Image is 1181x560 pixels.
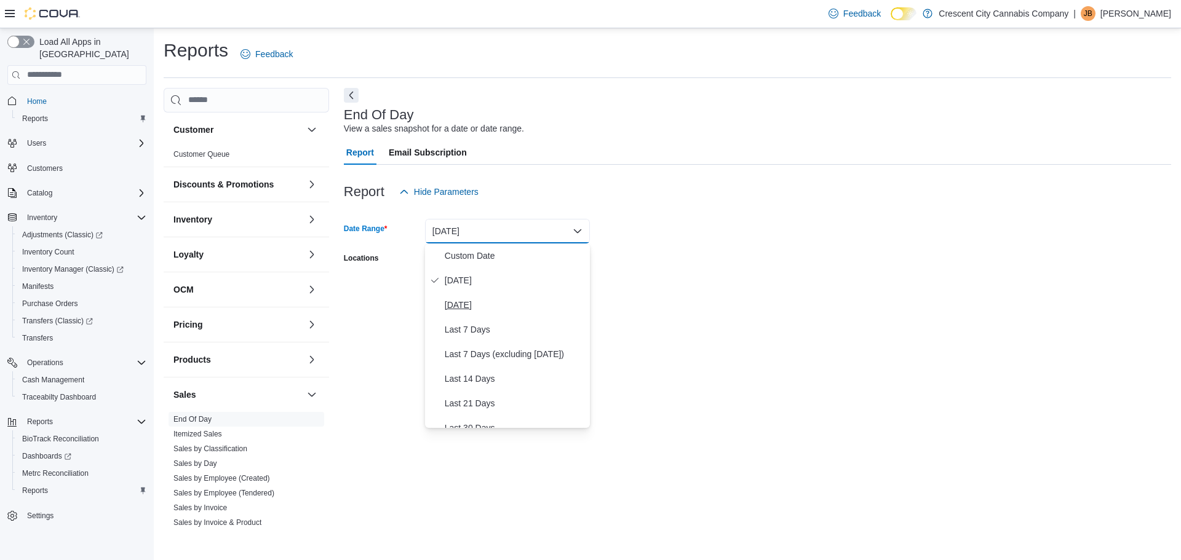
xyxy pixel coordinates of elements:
span: Sales by Employee (Tendered) [173,488,274,498]
h3: Customer [173,124,213,136]
button: Users [2,135,151,152]
button: Manifests [12,278,151,295]
button: Reports [12,482,151,499]
a: Settings [22,508,58,523]
button: Customer [173,124,302,136]
span: Metrc Reconciliation [22,468,89,478]
p: | [1073,6,1076,21]
span: Last 7 Days (excluding [DATE]) [445,347,585,361]
a: Sales by Employee (Tendered) [173,489,274,497]
h1: Reports [164,38,228,63]
a: Traceabilty Dashboard [17,390,101,404]
button: Inventory [2,209,151,226]
span: Dashboards [17,449,146,463]
a: Sales by Employee (Created) [173,474,270,483]
span: Reports [27,417,53,427]
p: [PERSON_NAME] [1100,6,1171,21]
button: Next [344,88,359,103]
a: Customer Queue [173,150,229,159]
a: Feedback [824,1,886,26]
span: Reports [22,114,48,124]
a: Transfers [17,331,58,345]
a: Transfers (Classic) [17,314,98,328]
button: Traceabilty Dashboard [12,388,151,406]
span: Feedback [843,7,881,20]
a: Inventory Count [17,245,79,259]
span: Settings [27,511,54,521]
div: Jacquelyn Beehner [1081,6,1096,21]
span: Users [22,136,146,151]
a: Cash Management [17,373,89,387]
button: Users [22,136,51,151]
button: Products [304,352,319,367]
span: Inventory Manager (Classic) [17,262,146,277]
a: Home [22,94,52,109]
span: Metrc Reconciliation [17,466,146,481]
span: Email Subscription [389,140,467,165]
span: Sales by Employee (Created) [173,473,270,483]
button: Cash Management [12,371,151,388]
span: Operations [27,358,63,368]
button: Discounts & Promotions [304,177,319,192]
button: Metrc Reconciliation [12,465,151,482]
a: Dashboards [12,448,151,465]
span: Feedback [255,48,293,60]
span: Last 30 Days [445,420,585,435]
button: Home [2,92,151,110]
button: Inventory Count [12,243,151,261]
span: [DATE] [445,298,585,312]
span: Manifests [17,279,146,294]
button: Purchase Orders [12,295,151,312]
div: View a sales snapshot for a date or date range. [344,122,524,135]
h3: Report [344,184,384,199]
span: Load All Apps in [GEOGRAPHIC_DATA] [34,36,146,60]
span: Cash Management [22,375,84,385]
span: Dark Mode [891,20,891,21]
a: Metrc Reconciliation [17,466,93,481]
button: Operations [2,354,151,371]
a: Inventory Manager (Classic) [12,261,151,278]
span: Reports [22,414,146,429]
img: Cova [25,7,80,20]
a: Dashboards [17,449,76,463]
div: Customer [164,147,329,167]
button: Reports [22,414,58,429]
h3: Pricing [173,318,202,331]
span: Hide Parameters [414,186,479,198]
button: Reports [12,110,151,127]
label: Date Range [344,224,388,234]
span: Last 14 Days [445,371,585,386]
a: Sales by Invoice & Product [173,518,261,527]
span: Inventory Manager (Classic) [22,264,124,274]
span: Transfers (Classic) [22,316,93,326]
h3: End Of Day [344,108,414,122]
a: Transfers (Classic) [12,312,151,329]
a: BioTrack Reconciliation [17,432,104,446]
button: Sales [173,388,302,401]
button: Pricing [304,317,319,332]
button: Loyalty [173,248,302,261]
button: OCM [304,282,319,297]
span: BioTrack Reconciliation [17,432,146,446]
button: Catalog [22,186,57,200]
span: Adjustments (Classic) [22,230,103,240]
button: Inventory [304,212,319,227]
span: Transfers (Classic) [17,314,146,328]
button: Transfers [12,329,151,347]
button: Sales [304,387,319,402]
button: Reports [2,413,151,430]
span: Last 7 Days [445,322,585,337]
button: Inventory [22,210,62,225]
a: Inventory Manager (Classic) [17,262,129,277]
button: Catalog [2,184,151,202]
span: BioTrack Reconciliation [22,434,99,444]
span: Sales by Invoice & Product [173,518,261,527]
span: Inventory Count [22,247,74,257]
a: Feedback [236,42,298,66]
span: Users [27,138,46,148]
button: Operations [22,355,68,370]
a: Purchase Orders [17,296,83,311]
span: Settings [22,508,146,523]
button: Customer [304,122,319,137]
span: Adjustments (Classic) [17,227,146,242]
